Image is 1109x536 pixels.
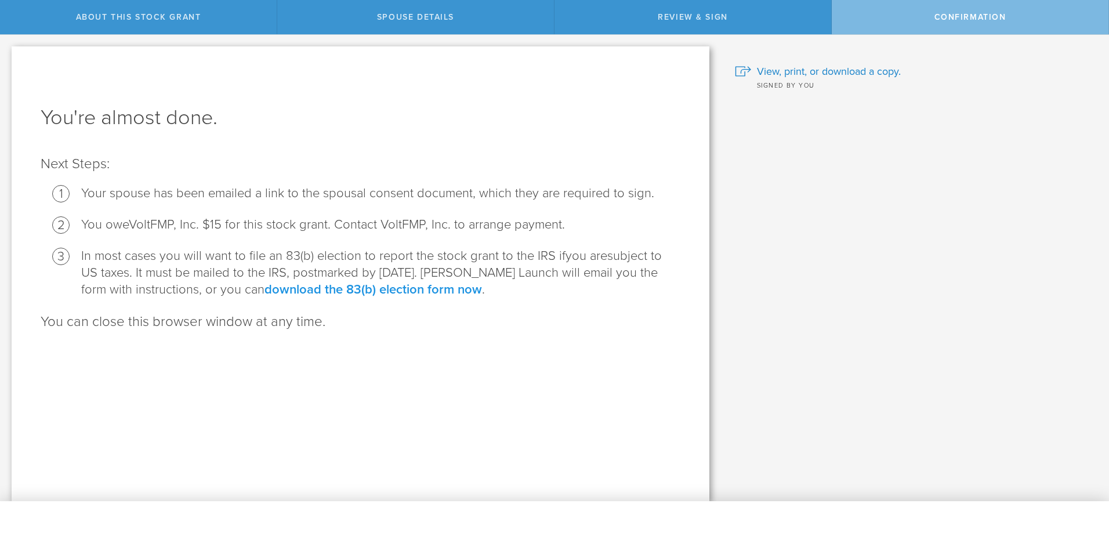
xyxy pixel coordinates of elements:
span: you are [566,248,607,263]
span: You owe [81,217,129,232]
li: VoltFMP, Inc. $15 for this stock grant. Contact VoltFMP, Inc. to arrange payment. [81,216,680,233]
a: download the 83(b) election form now [264,282,482,297]
h1: You're almost done. [41,104,680,132]
span: Spouse Details [377,12,454,22]
p: Next Steps: [41,155,680,173]
span: View, print, or download a copy. [757,64,901,79]
li: In most cases you will want to file an 83(b) election to report the stock grant to the IRS if sub... [81,248,680,298]
span: About this stock grant [76,12,201,22]
p: You can close this browser window at any time. [41,313,680,331]
span: Review & Sign [658,12,728,22]
span: Confirmation [934,12,1006,22]
div: Signed by you [735,79,1092,90]
li: Your spouse has been emailed a link to the spousal consent document, which they are required to s... [81,185,680,202]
